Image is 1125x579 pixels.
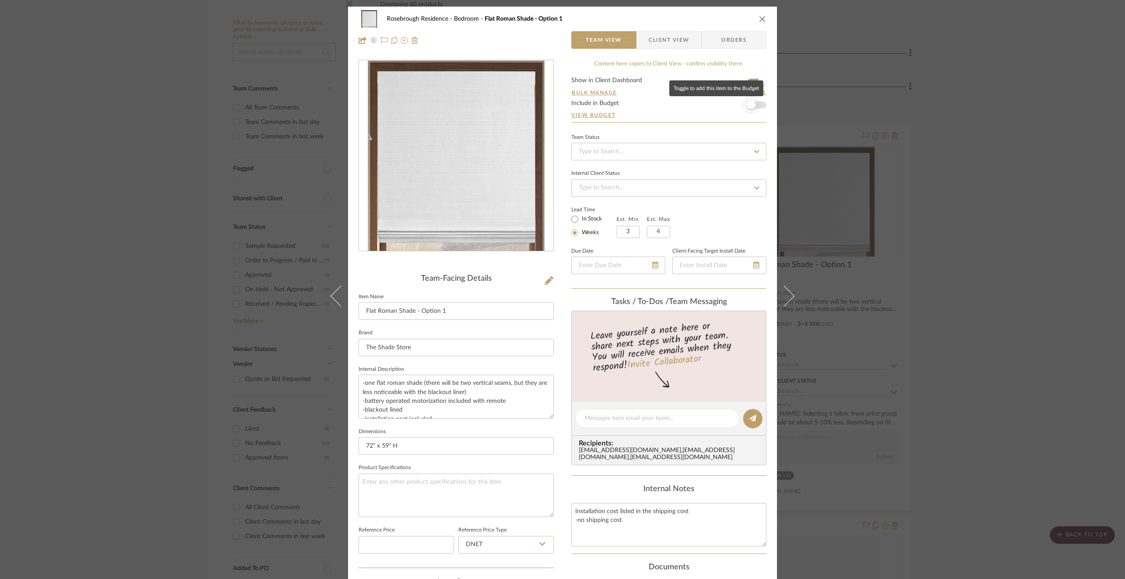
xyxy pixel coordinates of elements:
a: View Budget [571,112,766,119]
button: Bulk Manage [571,89,617,97]
span: Client View [649,31,689,49]
span: Orders [711,31,756,49]
span: Recipients: [579,439,762,447]
label: Item Name [359,295,384,299]
div: Content here copies to Client View - confirm visibility there. [571,60,766,69]
label: Weeks [580,229,599,237]
img: Remove from project [411,37,418,44]
button: Dashboard Settings [694,89,766,97]
label: Reference Price [359,528,395,532]
span: Tasks / To-Dos / [611,298,669,306]
div: Internal Notes [571,485,766,494]
div: Team-Facing Details [359,274,554,284]
input: Enter Install Date [672,257,766,274]
span: Team View [586,31,622,49]
a: Invite Collaborator [627,351,702,373]
div: [EMAIL_ADDRESS][DOMAIN_NAME] , [EMAIL_ADDRESS][DOMAIN_NAME] , [EMAIL_ADDRESS][DOMAIN_NAME] [579,447,762,461]
div: Internal Client Status [571,171,620,176]
label: Internal Description [359,367,404,372]
label: Dimensions [359,430,386,434]
div: 0 [359,61,553,251]
div: Team Status [571,135,599,140]
img: f774c7a3-8526-45de-94d2-52bbc0de9388_436x436.jpg [368,61,544,251]
label: In Stock [580,215,602,223]
label: Client-Facing Target Install Date [672,249,745,253]
label: Reference Price Type [458,528,507,532]
input: Enter the dimensions of this item [359,437,554,455]
div: team Messaging [571,297,766,307]
input: Enter Due Date [571,257,665,274]
div: Leave yourself a note here or share next steps with your team. You will receive emails when they ... [570,317,768,376]
label: Due Date [571,249,593,253]
mat-radio-group: Select item type [571,214,617,238]
span: Bedroom [454,16,485,22]
div: Documents [571,563,766,572]
span: Rosebrough Residence [387,16,454,22]
input: Type to Search… [571,143,766,160]
img: f774c7a3-8526-45de-94d2-52bbc0de9388_48x40.jpg [359,10,380,28]
input: Enter Brand [359,339,554,356]
label: Product Specifications [359,466,411,470]
label: Est. Min [617,216,639,222]
label: Est. Max [647,216,670,222]
span: Flat Roman Shade - Option 1 [485,16,562,22]
input: Enter Item Name [359,302,554,320]
button: close [758,15,766,23]
input: Type to Search… [571,179,766,197]
label: Lead Time [571,206,617,214]
label: Brand [359,331,373,335]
